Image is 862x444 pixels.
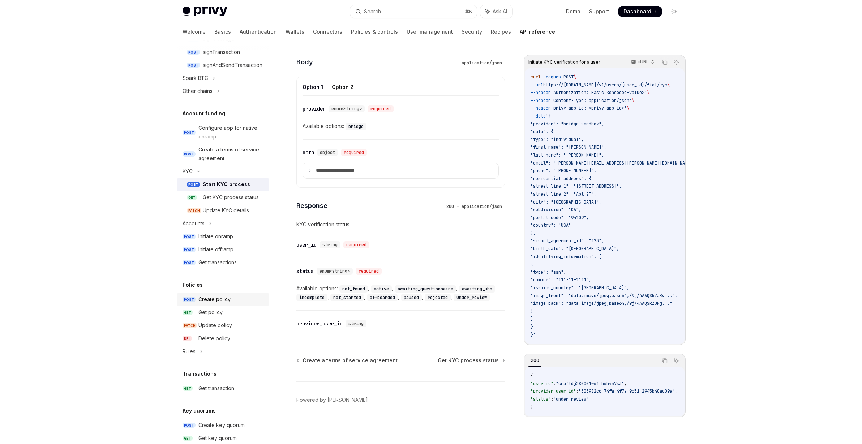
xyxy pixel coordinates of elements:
button: Copy the contents from the code block [660,356,669,366]
h4: Response [296,201,443,210]
span: "provider": "bridge-sandbox", [531,121,604,127]
div: Search... [364,7,384,16]
img: light logo [183,7,227,17]
div: 200 - application/json [443,203,505,210]
code: offboarded [367,294,398,301]
code: awaiting_ubo [459,285,495,293]
span: object [320,150,335,155]
div: Rules [183,347,196,356]
a: User management [407,23,453,40]
h4: Body [296,57,459,67]
div: , [459,284,498,293]
span: "cmaftdj280001ww1ihwhy57s3" [556,380,624,386]
div: , [367,293,401,302]
a: POSTCreate a terms of service agreement [177,143,269,165]
a: Connectors [313,23,342,40]
span: "last_name": "[PERSON_NAME]", [531,152,604,158]
span: "residential_address": { [531,175,591,181]
span: : [576,388,579,394]
span: Initiate KYC verification for a user [528,59,600,65]
div: 200 [528,356,541,365]
span: string [348,321,364,326]
code: not_found [339,285,368,293]
span: enum<string> [331,106,362,112]
p: cURL [638,59,649,65]
button: Toggle dark mode [668,6,680,17]
span: POST [183,130,196,135]
span: ⌘ K [465,9,472,14]
div: Delete policy [198,334,230,343]
span: POST [183,247,196,252]
code: not_started [330,294,364,301]
span: \ [632,97,634,103]
span: --header [531,97,551,103]
button: Ask AI [672,356,681,366]
span: GET [183,386,193,391]
span: "identifying_information": [ [531,253,601,259]
a: GETGet transaction [177,382,269,395]
a: POSTCreate key quorum [177,419,269,432]
span: POST [187,182,200,187]
span: POST [183,423,196,428]
div: , [296,293,330,302]
div: provider [303,105,326,112]
span: \ [627,105,629,111]
a: Support [589,8,609,15]
span: POST [183,151,196,157]
span: "city": "[GEOGRAPHIC_DATA]", [531,199,601,205]
span: "image_front": "data:image/jpeg;base64,/9j/4AAQSkZJRg...", [531,293,677,298]
div: Get key quorum [198,434,237,443]
code: paused [401,294,422,301]
div: user_id [296,241,317,248]
span: "data": { [531,129,553,135]
span: }' [531,332,536,337]
a: POSTGet transactions [177,256,269,269]
span: : [551,396,553,402]
span: 'privy-app-id: <privy-app-id>' [551,105,627,111]
div: Start KYC process [203,180,250,189]
span: "image_back": "data:image/jpeg;base64,/9j/4AAQSkZJRg..." [531,300,672,306]
div: KYC [183,167,193,176]
button: Ask AI [480,5,512,18]
span: GET [183,436,193,441]
a: DELDelete policy [177,332,269,345]
div: required [368,105,394,112]
span: DEL [183,336,192,341]
span: "303912cc-74fa-4f7a-9c51-2945b40ac09a" [579,388,675,394]
span: "type": "ssn", [531,269,566,275]
a: Recipes [491,23,511,40]
a: POSTsignTransaction [177,46,269,59]
span: "phone": "[PHONE_NUMBER]", [531,168,596,174]
div: required [341,149,367,156]
code: under_review [454,294,490,301]
div: Accounts [183,219,205,228]
div: Initiate offramp [198,245,233,254]
span: { [531,261,533,267]
span: PATCH [187,208,201,213]
div: required [343,241,369,248]
a: Powered by [PERSON_NAME] [296,396,368,404]
span: GET [183,310,193,315]
button: Copy the contents from the code block [660,57,669,67]
h5: Transactions [183,370,216,378]
div: Get transaction [198,384,234,393]
span: https://[DOMAIN_NAME]/v1/users/{user_id}/fiat/kyc [543,82,667,87]
a: Get KYC process status [438,357,504,364]
a: Welcome [183,23,206,40]
div: signTransaction [203,48,240,56]
div: status [296,268,314,275]
span: '{ [546,113,551,119]
span: , [675,388,677,394]
a: POSTInitiate offramp [177,243,269,256]
span: Create a terms of service agreement [303,357,398,364]
span: \ [647,90,649,95]
span: } [531,308,533,314]
a: API reference [520,23,555,40]
span: "provider_user_id" [531,388,576,394]
div: Get transactions [198,258,237,267]
span: GET [187,195,197,200]
a: PATCHUpdate policy [177,319,269,332]
span: "birth_date": "[DEMOGRAPHIC_DATA]", [531,246,619,252]
a: POSTConfigure app for native onramp [177,121,269,143]
button: Option 1 [303,78,323,95]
